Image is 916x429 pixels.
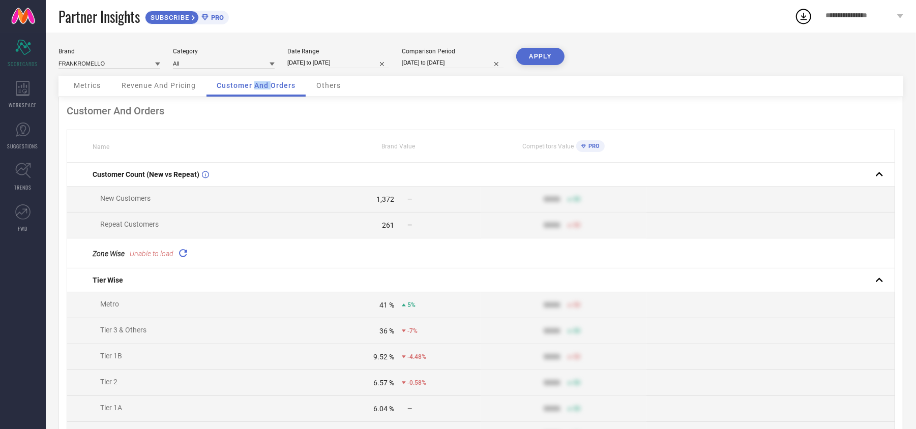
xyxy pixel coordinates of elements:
[9,101,37,109] span: WORKSPACE
[93,170,199,178] span: Customer Count (New vs Repeat)
[407,301,416,309] span: 5%
[586,143,600,149] span: PRO
[18,225,28,232] span: FWD
[544,327,560,335] div: 9999
[93,250,125,258] span: Zone Wise
[544,405,560,413] div: 9999
[100,220,159,228] span: Repeat Customers
[58,6,140,27] span: Partner Insights
[145,8,229,24] a: SUBSCRIBEPRO
[373,405,394,413] div: 6.04 %
[573,379,580,386] span: 50
[573,353,580,360] span: 50
[516,48,565,65] button: APPLY
[544,301,560,309] div: 9999
[93,143,109,150] span: Name
[58,48,160,55] div: Brand
[407,327,418,334] span: -7%
[100,378,117,386] span: Tier 2
[373,379,394,387] div: 6.57 %
[287,48,389,55] div: Date Range
[316,81,341,89] span: Others
[100,352,122,360] span: Tier 1B
[573,301,580,309] span: 50
[407,405,412,412] span: —
[287,57,389,68] input: Select date range
[100,404,122,412] span: Tier 1A
[209,14,224,21] span: PRO
[381,143,415,150] span: Brand Value
[407,222,412,229] span: —
[173,48,275,55] div: Category
[8,60,38,68] span: SCORECARDS
[93,276,123,284] span: Tier Wise
[573,327,580,334] span: 50
[14,183,32,191] span: TRENDS
[379,327,394,335] div: 36 %
[122,81,196,89] span: Revenue And Pricing
[74,81,101,89] span: Metrics
[402,48,504,55] div: Comparison Period
[544,195,560,203] div: 9999
[67,105,895,117] div: Customer And Orders
[402,57,504,68] input: Select comparison period
[8,142,39,150] span: SUGGESTIONS
[373,353,394,361] div: 9.52 %
[544,353,560,361] div: 9999
[573,196,580,203] span: 50
[379,301,394,309] div: 41 %
[573,222,580,229] span: 50
[100,326,146,334] span: Tier 3 & Others
[130,250,173,258] span: Unable to load
[522,143,574,150] span: Competitors Value
[376,195,394,203] div: 1,372
[794,7,813,25] div: Open download list
[217,81,296,89] span: Customer And Orders
[407,379,426,386] span: -0.58%
[176,246,190,260] div: Reload "Zone Wise "
[407,353,426,360] span: -4.48%
[145,14,192,21] span: SUBSCRIBE
[407,196,412,203] span: —
[100,194,151,202] span: New Customers
[544,221,560,229] div: 9999
[382,221,394,229] div: 261
[573,405,580,412] span: 50
[100,300,119,308] span: Metro
[544,379,560,387] div: 9999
